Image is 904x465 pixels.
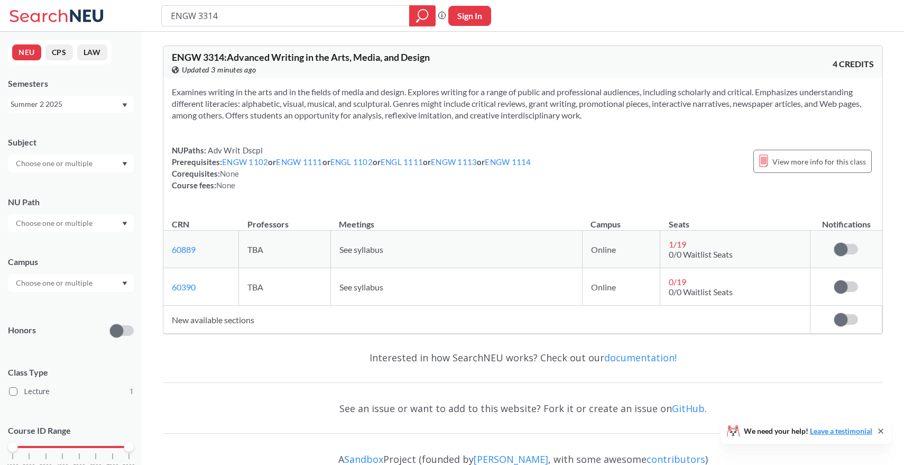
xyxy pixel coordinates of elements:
div: Dropdown arrow [8,274,134,292]
div: CRN [172,218,189,230]
a: 60889 [172,244,196,254]
th: Campus [582,208,660,231]
div: magnifying glass [409,5,436,26]
div: Semesters [8,78,134,89]
div: Subject [8,136,134,148]
input: Choose one or multiple [11,217,99,230]
td: TBA [239,231,330,268]
div: Summer 2 2025Dropdown arrow [8,96,134,113]
input: Choose one or multiple [11,157,99,170]
a: documentation! [604,351,677,364]
span: 1 / 19 [669,239,686,249]
span: 0/0 Waitlist Seats [669,249,733,259]
svg: Dropdown arrow [122,222,127,226]
td: New available sections [163,306,810,334]
svg: magnifying glass [416,8,429,23]
a: ENGW 1111 [276,157,322,167]
th: Professors [239,208,330,231]
svg: Dropdown arrow [122,103,127,107]
input: Class, professor, course number, "phrase" [170,7,402,25]
div: Interested in how SearchNEU works? Check out our [163,342,883,373]
a: ENGW 1114 [485,157,531,167]
div: NUPaths: Prerequisites: or or or or or Corequisites: Course fees: [172,144,531,191]
div: Dropdown arrow [8,214,134,232]
span: See syllabus [339,244,383,254]
button: NEU [12,44,41,60]
label: Lecture [9,385,134,398]
span: None [220,169,239,178]
span: 0/0 Waitlist Seats [669,287,733,297]
a: ENGL 1111 [381,157,423,167]
svg: Dropdown arrow [122,281,127,286]
span: Adv Writ Dscpl [206,145,263,155]
div: Dropdown arrow [8,154,134,172]
button: Sign In [448,6,491,26]
th: Notifications [810,208,882,231]
span: None [216,180,235,190]
button: LAW [77,44,107,60]
section: Examines writing in the arts and in the fields of media and design. Explores writing for a range ... [172,86,874,121]
span: Class Type [8,367,134,378]
th: Meetings [330,208,582,231]
p: Course ID Range [8,425,134,437]
button: CPS [45,44,73,60]
span: Updated 3 minutes ago [182,64,256,76]
div: NU Path [8,196,134,208]
a: ENGW 1102 [222,157,268,167]
div: Campus [8,256,134,268]
a: ENGW 1113 [431,157,477,167]
a: ENGL 1102 [330,157,373,167]
span: ENGW 3314 : Advanced Writing in the Arts, Media, and Design [172,51,430,63]
td: TBA [239,268,330,306]
span: 0 / 19 [669,277,686,287]
span: We need your help! [744,427,872,435]
span: 4 CREDITS [833,58,874,70]
p: Honors [8,324,36,336]
svg: Dropdown arrow [122,162,127,166]
a: GitHub [672,402,705,415]
div: Summer 2 2025 [11,98,121,110]
span: 1 [130,386,134,397]
span: View more info for this class [772,155,866,168]
span: See syllabus [339,282,383,292]
a: Leave a testimonial [810,426,872,435]
input: Choose one or multiple [11,277,99,289]
td: Online [582,231,660,268]
td: Online [582,268,660,306]
div: A Project (founded by , with some awesome ) [163,444,883,465]
th: Seats [660,208,810,231]
a: 60390 [172,282,196,292]
div: See an issue or want to add to this website? Fork it or create an issue on . [163,393,883,424]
